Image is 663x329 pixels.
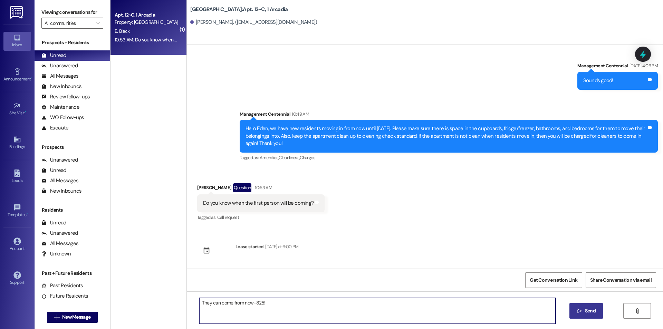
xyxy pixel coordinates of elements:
span: • [27,211,28,216]
div: Residents [35,206,110,214]
button: New Message [47,312,98,323]
div: Management Centennial [240,110,658,120]
i:  [54,315,59,320]
div: Tagged as: [197,212,325,222]
div: Past Residents [41,282,83,289]
i:  [577,308,582,314]
a: Site Visit • [3,100,31,118]
span: Get Conversation Link [530,277,577,284]
div: Prospects + Residents [35,39,110,46]
span: Amenities , [260,155,279,161]
div: [PERSON_NAME] [197,183,325,194]
span: • [31,76,32,80]
a: Support [3,269,31,288]
div: New Inbounds [41,187,81,195]
a: Templates • [3,202,31,220]
div: Do you know when the first person will be coming? [203,200,314,207]
div: Sounds good! [583,77,613,84]
div: All Messages [41,177,78,184]
div: Hello Eden, we have new residents moving in from now until [DATE]. Please make sure there is spac... [246,125,647,147]
div: New Inbounds [41,83,81,90]
div: Unanswered [41,230,78,237]
div: [PERSON_NAME]. ([EMAIL_ADDRESS][DOMAIN_NAME]) [190,19,317,26]
i:  [635,308,640,314]
div: All Messages [41,240,78,247]
i:  [96,20,99,26]
div: Unanswered [41,156,78,164]
div: Lease started [236,243,264,250]
div: Property: [GEOGRAPHIC_DATA] [115,19,179,26]
label: Viewing conversations for [41,7,103,18]
div: Review follow-ups [41,93,90,100]
button: Share Conversation via email [586,272,656,288]
span: Send [585,307,596,315]
div: Tagged as: [240,153,658,163]
span: Call request [217,214,239,220]
div: Question [233,183,251,192]
span: Charges [300,155,315,161]
div: Unread [41,167,66,174]
div: Past + Future Residents [35,270,110,277]
a: Leads [3,167,31,186]
div: Unanswered [41,62,78,69]
div: 10:53 AM [253,184,272,191]
div: Unknown [41,250,71,258]
div: [DATE] 4:06 PM [628,62,658,69]
a: Inbox [3,32,31,50]
div: Future Residents [41,292,88,300]
textarea: They can come from now-825! [199,298,556,324]
div: WO Follow-ups [41,114,84,121]
span: New Message [62,313,90,321]
span: • [25,109,26,114]
a: Buildings [3,134,31,152]
span: Share Conversation via email [590,277,652,284]
a: Account [3,235,31,254]
div: 10:53 AM: Do you know when the first person will be coming? [115,37,237,43]
div: Unread [41,52,66,59]
img: ResiDesk Logo [10,6,24,19]
div: Prospects [35,144,110,151]
button: Send [569,303,603,319]
div: [DATE] at 6:00 PM [263,243,298,250]
button: Get Conversation Link [525,272,582,288]
span: E. Black [115,28,129,34]
div: Unread [41,219,66,226]
div: All Messages [41,72,78,80]
div: Apt. 12~C, 1 Arcadia [115,11,179,19]
b: [GEOGRAPHIC_DATA]: Apt. 12~C, 1 Arcadia [190,6,288,13]
div: Management Centennial [577,62,658,72]
div: 10:49 AM [290,110,309,118]
input: All communities [45,18,92,29]
span: Cleanliness , [279,155,300,161]
div: Escalate [41,124,68,132]
div: Maintenance [41,104,79,111]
